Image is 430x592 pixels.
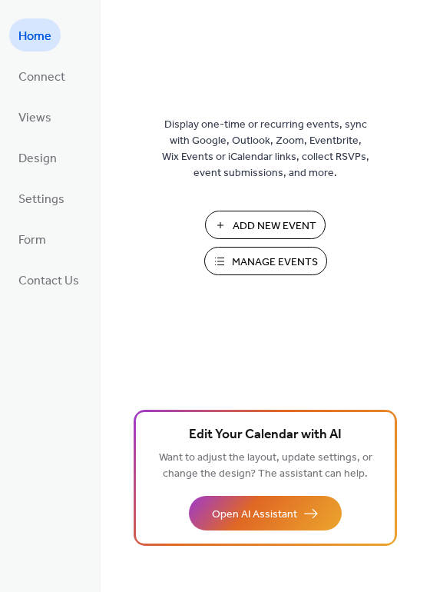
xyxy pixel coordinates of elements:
span: Edit Your Calendar with AI [189,424,342,446]
a: Settings [9,181,74,215]
span: Want to adjust the layout, update settings, or change the design? The assistant can help. [159,447,372,484]
span: Add New Event [233,218,316,234]
a: Connect [9,59,74,92]
a: Home [9,18,61,52]
span: Open AI Assistant [212,507,297,523]
a: Design [9,141,66,174]
button: Manage Events [204,247,327,275]
button: Add New Event [205,211,326,239]
span: Views [18,106,51,130]
a: Form [9,222,55,255]
span: Settings [18,188,64,211]
span: Design [18,147,57,171]
span: Manage Events [232,254,318,271]
span: Contact Us [18,269,79,293]
span: Home [18,25,51,48]
span: Connect [18,65,65,89]
a: Views [9,100,61,133]
span: Form [18,228,46,252]
button: Open AI Assistant [189,496,342,530]
span: Display one-time or recurring events, sync with Google, Outlook, Zoom, Eventbrite, Wix Events or ... [162,117,369,181]
a: Contact Us [9,263,88,296]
